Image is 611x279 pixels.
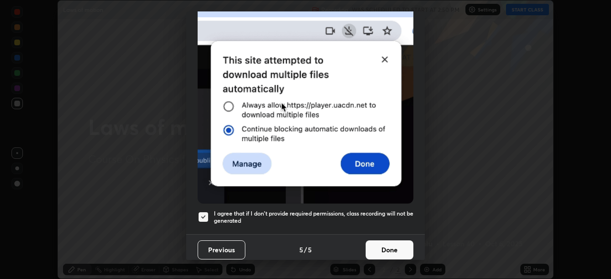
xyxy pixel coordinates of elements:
h5: I agree that if I don't provide required permissions, class recording will not be generated [214,210,413,225]
h4: 5 [299,245,303,255]
h4: 5 [308,245,312,255]
h4: / [304,245,307,255]
button: Done [366,240,413,259]
button: Previous [198,240,245,259]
